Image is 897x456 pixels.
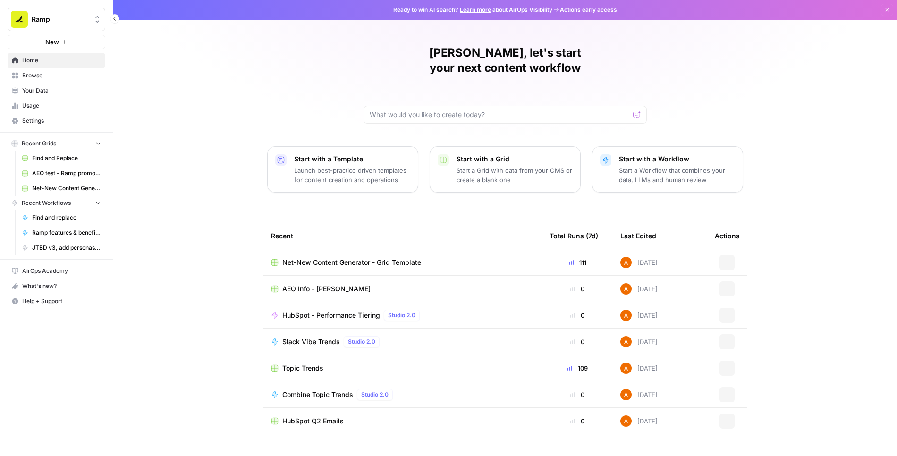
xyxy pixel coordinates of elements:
div: Total Runs (7d) [550,223,598,249]
img: i32oznjerd8hxcycc1k00ct90jt3 [620,310,632,321]
div: [DATE] [620,310,658,321]
span: Ready to win AI search? about AirOps Visibility [393,6,552,14]
button: What's new? [8,279,105,294]
span: Net-New Content Generator - Grid Template [282,258,421,267]
button: Recent Workflows [8,196,105,210]
div: Actions [715,223,740,249]
button: Start with a TemplateLaunch best-practice driven templates for content creation and operations [267,146,418,193]
span: Studio 2.0 [388,311,415,320]
a: Learn more [460,6,491,13]
span: AirOps Academy [22,267,101,275]
button: Start with a WorkflowStart a Workflow that combines your data, LLMs and human review [592,146,743,193]
a: HubSpot - Performance TieringStudio 2.0 [271,310,534,321]
button: New [8,35,105,49]
span: Ramp features & benefits generator – Content tuning version [32,228,101,237]
button: Workspace: Ramp [8,8,105,31]
div: [DATE] [620,363,658,374]
a: Find and Replace [17,151,105,166]
a: JTBD v3, add personas (wip) [17,240,105,255]
div: What's new? [8,279,105,293]
img: i32oznjerd8hxcycc1k00ct90jt3 [620,336,632,347]
span: Slack Vibe Trends [282,337,340,346]
div: Recent [271,223,534,249]
div: 0 [550,416,605,426]
div: 0 [550,284,605,294]
a: Browse [8,68,105,83]
span: Recent Workflows [22,199,71,207]
div: [DATE] [620,389,658,400]
img: i32oznjerd8hxcycc1k00ct90jt3 [620,257,632,268]
span: Topic Trends [282,363,323,373]
span: Studio 2.0 [348,338,375,346]
img: i32oznjerd8hxcycc1k00ct90jt3 [620,283,632,295]
img: Ramp Logo [11,11,28,28]
span: New [45,37,59,47]
p: Start a Workflow that combines your data, LLMs and human review [619,166,735,185]
a: Usage [8,98,105,113]
h1: [PERSON_NAME], let's start your next content workflow [364,45,647,76]
img: i32oznjerd8hxcycc1k00ct90jt3 [620,415,632,427]
div: [DATE] [620,283,658,295]
p: Start with a Grid [457,154,573,164]
img: i32oznjerd8hxcycc1k00ct90jt3 [620,389,632,400]
span: HubSpot Q2 Emails [282,416,344,426]
div: [DATE] [620,336,658,347]
span: HubSpot - Performance Tiering [282,311,380,320]
p: Start with a Template [294,154,410,164]
div: [DATE] [620,415,658,427]
div: 0 [550,390,605,399]
input: What would you like to create today? [370,110,629,119]
p: Launch best-practice driven templates for content creation and operations [294,166,410,185]
span: Help + Support [22,297,101,305]
span: Ramp [32,15,89,24]
a: Slack Vibe TrendsStudio 2.0 [271,336,534,347]
span: Usage [22,101,101,110]
a: Topic Trends [271,363,534,373]
div: Last Edited [620,223,656,249]
div: 109 [550,363,605,373]
span: Net-New Content Generator - Grid Template [32,184,101,193]
span: AEO test – Ramp promo content v2 [32,169,101,177]
img: i32oznjerd8hxcycc1k00ct90jt3 [620,363,632,374]
a: Your Data [8,83,105,98]
a: AirOps Academy [8,263,105,279]
a: AEO Info - [PERSON_NAME] [271,284,534,294]
a: Find and replace [17,210,105,225]
a: Settings [8,113,105,128]
p: Start with a Workflow [619,154,735,164]
a: Ramp features & benefits generator – Content tuning version [17,225,105,240]
div: [DATE] [620,257,658,268]
button: Recent Grids [8,136,105,151]
div: 0 [550,337,605,346]
span: Browse [22,71,101,80]
span: Your Data [22,86,101,95]
span: Home [22,56,101,65]
span: Studio 2.0 [361,390,389,399]
span: Combine Topic Trends [282,390,353,399]
span: Find and Replace [32,154,101,162]
span: Find and replace [32,213,101,222]
a: HubSpot Q2 Emails [271,416,534,426]
a: Net-New Content Generator - Grid Template [271,258,534,267]
div: 111 [550,258,605,267]
span: Actions early access [560,6,617,14]
a: Combine Topic TrendsStudio 2.0 [271,389,534,400]
a: Home [8,53,105,68]
a: AEO test – Ramp promo content v2 [17,166,105,181]
span: AEO Info - [PERSON_NAME] [282,284,371,294]
button: Help + Support [8,294,105,309]
span: Recent Grids [22,139,56,148]
a: Net-New Content Generator - Grid Template [17,181,105,196]
p: Start a Grid with data from your CMS or create a blank one [457,166,573,185]
button: Start with a GridStart a Grid with data from your CMS or create a blank one [430,146,581,193]
span: JTBD v3, add personas (wip) [32,244,101,252]
div: 0 [550,311,605,320]
span: Settings [22,117,101,125]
